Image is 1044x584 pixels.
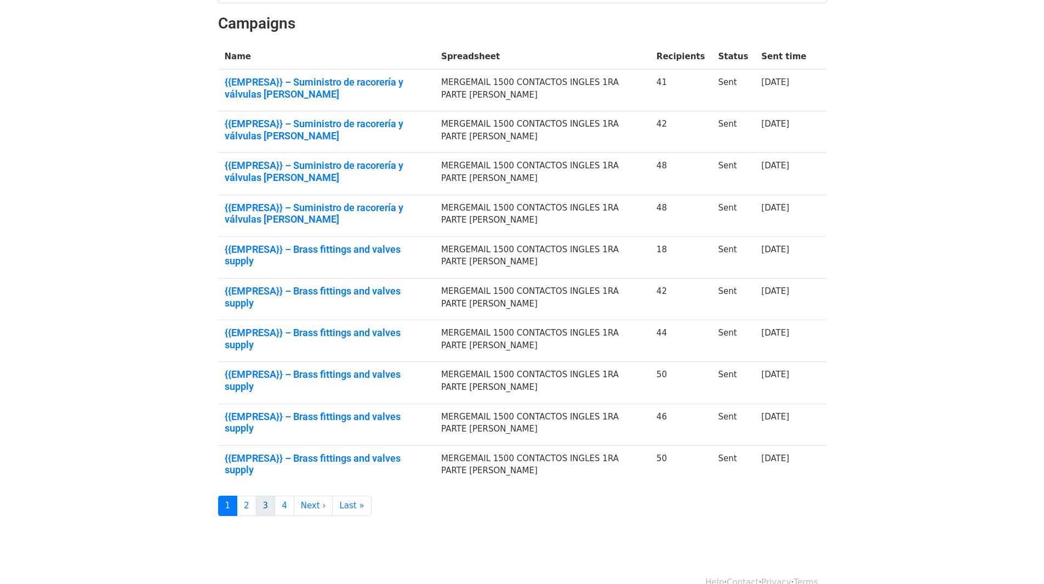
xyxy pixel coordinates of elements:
td: 48 [650,195,712,236]
td: 48 [650,153,712,195]
td: MERGEMAIL 1500 CONTACTOS INGLES 1RA PARTE [PERSON_NAME] [435,362,650,404]
td: MERGEMAIL 1500 CONTACTOS INGLES 1RA PARTE [PERSON_NAME] [435,320,650,362]
td: Sent [711,362,755,404]
td: 50 [650,445,712,487]
td: Sent [711,70,755,111]
a: {{EMPRESA}} – Brass fittings and valves supply [225,243,429,267]
td: MERGEMAIL 1500 CONTACTOS INGLES 1RA PARTE [PERSON_NAME] [435,404,650,445]
a: [DATE] [761,453,789,463]
a: 3 [256,496,276,516]
td: MERGEMAIL 1500 CONTACTOS INGLES 1RA PARTE [PERSON_NAME] [435,111,650,153]
a: [DATE] [761,161,789,171]
th: Spreadsheet [435,44,650,70]
td: 50 [650,362,712,404]
a: {{EMPRESA}} – Brass fittings and valves supply [225,285,429,309]
a: [DATE] [761,328,789,338]
th: Recipients [650,44,712,70]
a: 1 [218,496,238,516]
td: 42 [650,279,712,320]
a: [DATE] [761,77,789,87]
a: {{EMPRESA}} – Brass fittings and valves supply [225,452,429,476]
td: 42 [650,111,712,153]
a: [DATE] [761,370,789,379]
td: 46 [650,404,712,445]
a: {{EMPRESA}} – Brass fittings and valves supply [225,368,429,392]
a: [DATE] [761,203,789,213]
td: MERGEMAIL 1500 CONTACTOS INGLES 1RA PARTE [PERSON_NAME] [435,70,650,111]
a: {{EMPRESA}} – Suministro de racorería y válvulas [PERSON_NAME] [225,160,429,183]
a: {{EMPRESA}} – Brass fittings and valves supply [225,411,429,434]
td: Sent [711,153,755,195]
a: Last » [332,496,371,516]
td: Sent [711,111,755,153]
td: Sent [711,195,755,236]
td: Sent [711,279,755,320]
td: MERGEMAIL 1500 CONTACTOS INGLES 1RA PARTE [PERSON_NAME] [435,153,650,195]
th: Status [711,44,755,70]
td: Sent [711,320,755,362]
td: Sent [711,404,755,445]
a: 2 [237,496,256,516]
a: [DATE] [761,412,789,422]
td: 41 [650,70,712,111]
td: MERGEMAIL 1500 CONTACTOS INGLES 1RA PARTE [PERSON_NAME] [435,195,650,236]
a: [DATE] [761,286,789,296]
td: Sent [711,445,755,487]
a: {{EMPRESA}} – Suministro de racorería y válvulas [PERSON_NAME] [225,118,429,141]
td: 44 [650,320,712,362]
h2: Campaigns [218,14,826,33]
td: 18 [650,236,712,278]
a: {{EMPRESA}} – Suministro de racorería y válvulas [PERSON_NAME] [225,76,429,100]
a: Next › [294,496,333,516]
th: Name [218,44,435,70]
a: [DATE] [761,245,789,254]
a: {{EMPRESA}} – Brass fittings and valves supply [225,327,429,350]
td: MERGEMAIL 1500 CONTACTOS INGLES 1RA PARTE [PERSON_NAME] [435,445,650,487]
td: Sent [711,236,755,278]
a: {{EMPRESA}} – Suministro de racorería y válvulas [PERSON_NAME] [225,202,429,225]
td: MERGEMAIL 1500 CONTACTOS INGLES 1RA PARTE [PERSON_NAME] [435,236,650,278]
a: 4 [275,496,294,516]
th: Sent time [755,44,813,70]
td: MERGEMAIL 1500 CONTACTOS INGLES 1RA PARTE [PERSON_NAME] [435,279,650,320]
a: [DATE] [761,119,789,129]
